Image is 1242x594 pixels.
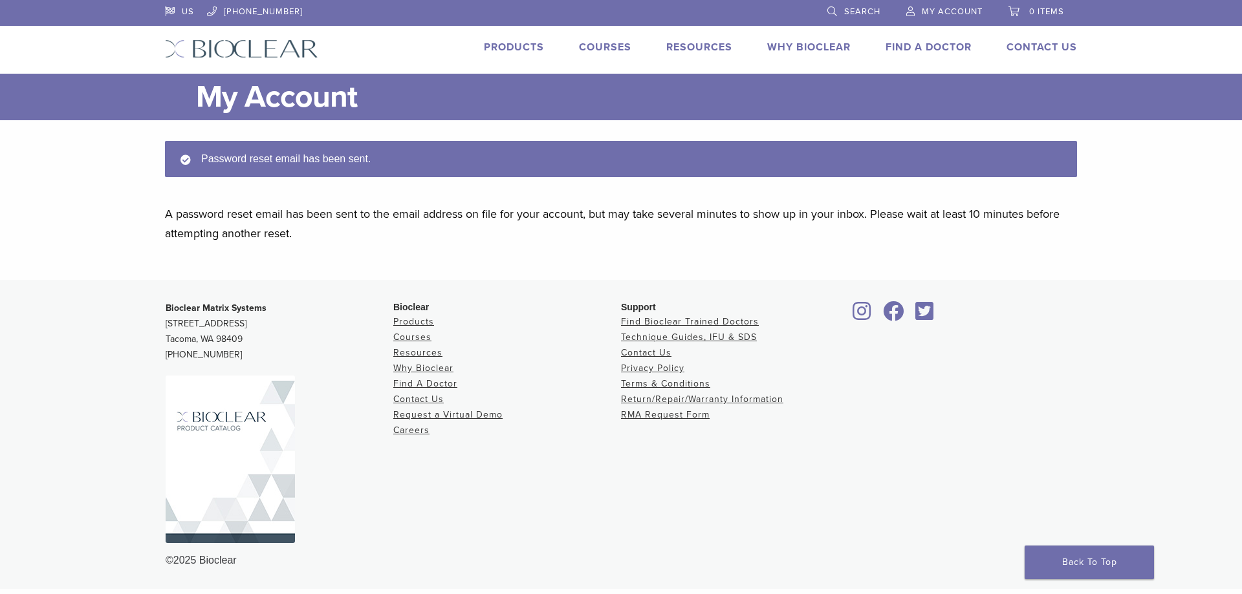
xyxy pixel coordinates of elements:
[849,309,876,322] a: Bioclear
[621,347,671,358] a: Contact Us
[393,394,444,405] a: Contact Us
[393,378,457,389] a: Find A Doctor
[621,363,684,374] a: Privacy Policy
[621,378,710,389] a: Terms & Conditions
[621,394,783,405] a: Return/Repair/Warranty Information
[393,363,453,374] a: Why Bioclear
[393,409,503,420] a: Request a Virtual Demo
[393,347,442,358] a: Resources
[767,41,851,54] a: Why Bioclear
[886,41,972,54] a: Find A Doctor
[621,302,656,312] span: Support
[621,332,757,343] a: Technique Guides, IFU & SDS
[1025,546,1154,579] a: Back To Top
[621,409,710,420] a: RMA Request Form
[393,425,430,436] a: Careers
[911,309,938,322] a: Bioclear
[166,553,1076,568] div: ©2025 Bioclear
[484,41,544,54] a: Products
[166,301,393,363] p: [STREET_ADDRESS] Tacoma, WA 98409 [PHONE_NUMBER]
[166,302,267,313] strong: Bioclear Matrix Systems
[393,302,429,312] span: Bioclear
[579,41,631,54] a: Courses
[1007,41,1077,54] a: Contact Us
[844,6,880,17] span: Search
[393,332,431,343] a: Courses
[666,41,732,54] a: Resources
[1029,6,1064,17] span: 0 items
[165,39,318,58] img: Bioclear
[878,309,908,322] a: Bioclear
[166,376,295,543] img: Bioclear
[621,316,759,327] a: Find Bioclear Trained Doctors
[922,6,983,17] span: My Account
[196,74,1077,120] h1: My Account
[165,141,1077,177] div: Password reset email has been sent.
[393,316,434,327] a: Products
[165,204,1077,243] p: A password reset email has been sent to the email address on file for your account, but may take ...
